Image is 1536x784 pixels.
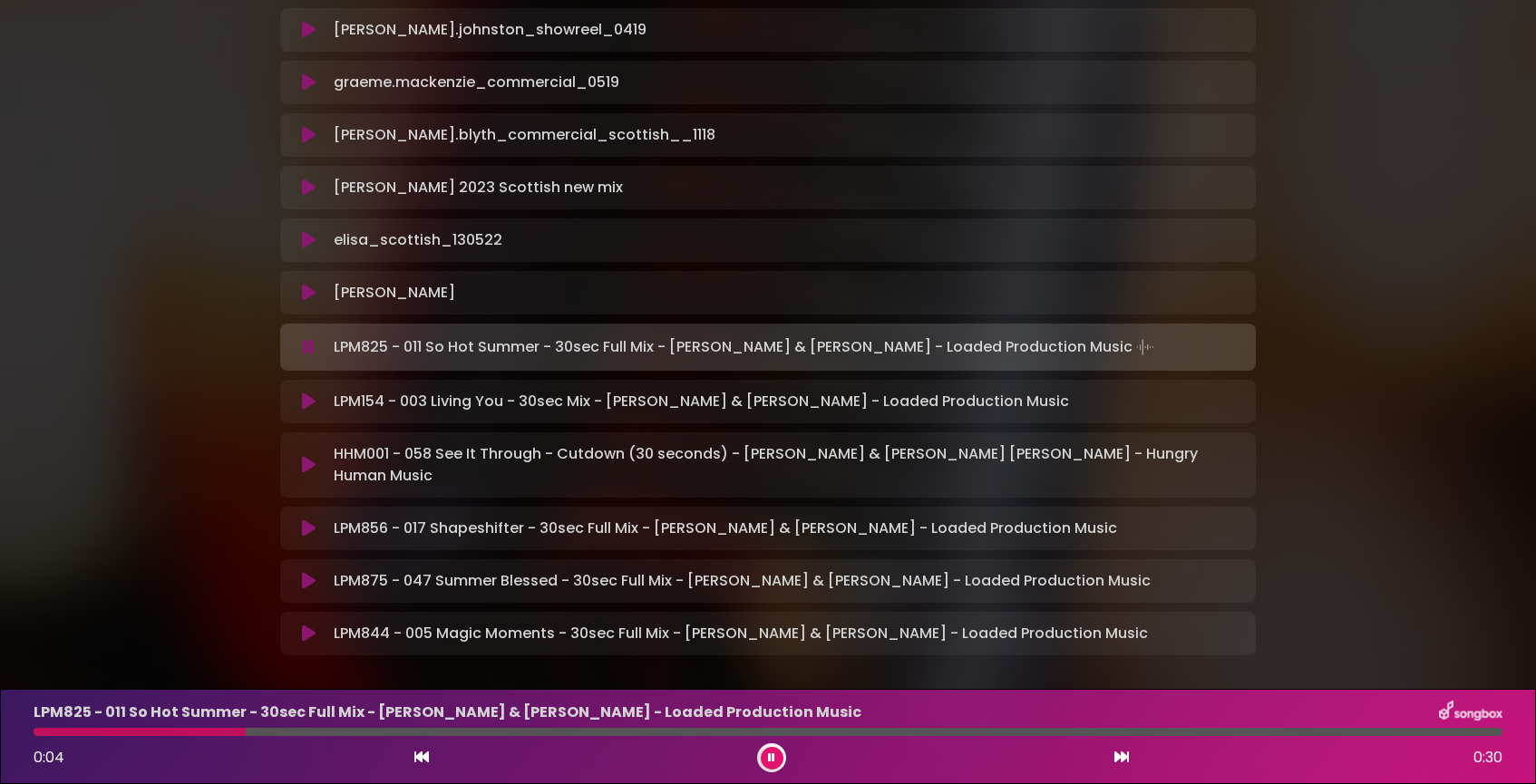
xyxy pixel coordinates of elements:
p: [PERSON_NAME].johnston_showreel_0419 [334,19,646,41]
p: LPM844 - 005 Magic Moments - 30sec Full Mix - [PERSON_NAME] & [PERSON_NAME] - Loaded Production M... [334,623,1148,644]
p: LPM825 - 011 So Hot Summer - 30sec Full Mix - [PERSON_NAME] & [PERSON_NAME] - Loaded Production M... [34,702,861,723]
p: LPM825 - 011 So Hot Summer - 30sec Full Mix - [PERSON_NAME] & [PERSON_NAME] - Loaded Production M... [334,334,1158,360]
img: songbox-logo-white.png [1439,701,1502,724]
p: graeme.mackenzie_commercial_0519 [334,72,619,93]
p: LPM875 - 047 Summer Blessed - 30sec Full Mix - [PERSON_NAME] & [PERSON_NAME] - Loaded Production ... [334,570,1151,592]
p: [PERSON_NAME] 2023 Scottish new mix [334,177,623,198]
p: [PERSON_NAME] [334,282,455,304]
p: LPM856 - 017 Shapeshifter - 30sec Full Mix - [PERSON_NAME] & [PERSON_NAME] - Loaded Production Music [334,518,1117,539]
p: HHM001 - 058 See It Through - Cutdown (30 seconds) - [PERSON_NAME] & [PERSON_NAME] [PERSON_NAME] ... [334,443,1245,487]
p: [PERSON_NAME].blyth_commercial_scottish__1118 [334,124,715,146]
p: elisa_scottish_130522 [334,229,502,251]
img: waveform4.gif [1133,334,1158,360]
p: LPM154 - 003 Living You - 30sec Mix - [PERSON_NAME] & [PERSON_NAME] - Loaded Production Music [334,391,1069,412]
